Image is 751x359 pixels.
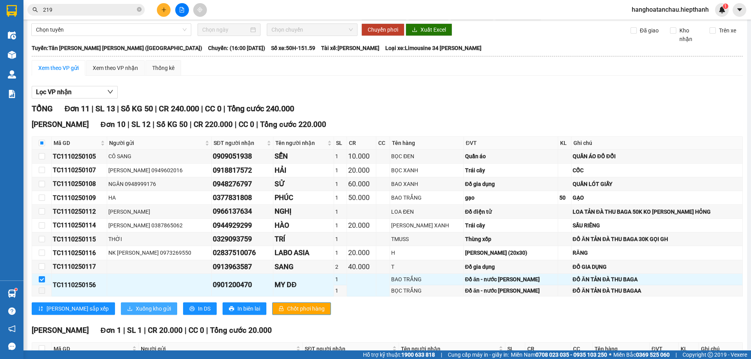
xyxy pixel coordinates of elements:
[275,179,332,189] div: SỬ
[93,64,138,72] div: Xem theo VP nhận
[213,151,272,162] div: 0909051938
[273,219,334,232] td: HÀO
[465,248,557,257] div: [PERSON_NAME] (20x30)
[189,306,195,312] span: printer
[131,120,151,129] span: SL 12
[321,44,379,52] span: Tài xế: [PERSON_NAME]
[213,234,272,245] div: 0329093759
[8,325,16,332] span: notification
[189,326,204,335] span: CC 0
[273,150,334,163] td: SỄN
[227,104,294,113] span: Tổng cước 240.000
[391,275,462,284] div: BAO TRẮNG
[275,139,326,147] span: Tên người nhận
[272,302,331,315] button: lockChốt phơi hàng
[109,139,203,147] span: Người gửi
[420,25,446,34] span: Xuất Excel
[271,24,353,36] span: Chọn chuyến
[157,3,171,17] button: plus
[676,350,677,359] span: |
[52,274,107,296] td: TC1110250156
[335,166,345,175] div: 1
[275,279,332,290] div: MY DĐ
[8,70,16,79] img: warehouse-icon
[212,164,273,177] td: 0918817572
[54,345,131,353] span: Mã GD
[256,120,258,129] span: |
[52,232,107,246] td: TC1110250115
[348,165,375,176] div: 20.000
[558,137,571,150] th: KL
[212,219,273,232] td: 0944929299
[273,177,334,191] td: SỬ
[127,306,133,312] span: download
[593,343,650,355] th: Tên hàng
[636,352,670,358] strong: 0369 525 060
[179,7,185,13] span: file-add
[275,247,332,258] div: LABO ASIA
[275,192,332,203] div: PHÚC
[275,165,332,176] div: HẢI
[52,205,107,218] td: TC1110250112
[676,26,704,43] span: Kho nhận
[573,248,741,257] div: RĂNG
[36,24,187,36] span: Chọn tuyến
[348,151,375,162] div: 10.000
[278,306,284,312] span: lock
[525,343,571,355] th: CR
[273,205,334,218] td: NGHỊ
[335,193,345,202] div: 1
[123,326,125,335] span: |
[32,7,38,13] span: search
[723,4,728,9] sup: 1
[275,261,332,272] div: SANG
[108,207,210,216] div: [PERSON_NAME]
[152,64,174,72] div: Thống kê
[609,353,611,356] span: ⚪️
[465,180,557,188] div: Đồ gia dụng
[38,64,79,72] div: Xem theo VP gửi
[465,263,557,271] div: Đồ gia dụng
[161,7,167,13] span: plus
[465,152,557,161] div: Quần áo
[52,260,107,274] td: TC1110250117
[65,104,90,113] span: Đơn 11
[348,261,375,272] div: 40.000
[275,151,332,162] div: SỄN
[391,207,462,216] div: LOA ĐEN
[391,166,462,175] div: BỌC XANH
[7,5,17,17] img: logo-vxr
[571,343,593,355] th: CC
[52,246,107,260] td: TC1110250116
[148,326,183,335] span: CR 20.000
[465,286,557,295] div: Đồ ăn - nước [PERSON_NAME]
[8,31,16,39] img: warehouse-icon
[213,206,272,217] div: 0966137634
[733,3,746,17] button: caret-down
[32,104,53,113] span: TỔNG
[38,306,43,312] span: sort-ascending
[53,248,106,258] div: TC1110250116
[239,120,254,129] span: CC 0
[54,139,99,147] span: Mã GD
[235,120,237,129] span: |
[52,150,107,163] td: TC1110250105
[95,104,115,113] span: SL 13
[361,23,404,36] button: Chuyển phơi
[571,137,743,150] th: Ghi chú
[573,263,741,271] div: ĐỒ GIA DỤNG
[412,27,417,33] span: download
[52,191,107,205] td: TC1110250109
[573,235,741,243] div: ĐỒ ĂN TẢN ĐÀ THU BAGA 30K GỌI GH
[465,235,557,243] div: Thùng xốp
[183,302,217,315] button: printerIn DS
[137,6,142,14] span: close-circle
[212,177,273,191] td: 0948276797
[335,207,345,216] div: 1
[121,302,177,315] button: downloadXuống kho gửi
[8,307,16,315] span: question-circle
[273,246,334,260] td: LABO ASIA
[137,7,142,12] span: close-circle
[155,104,157,113] span: |
[136,304,171,313] span: Xuống kho gửi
